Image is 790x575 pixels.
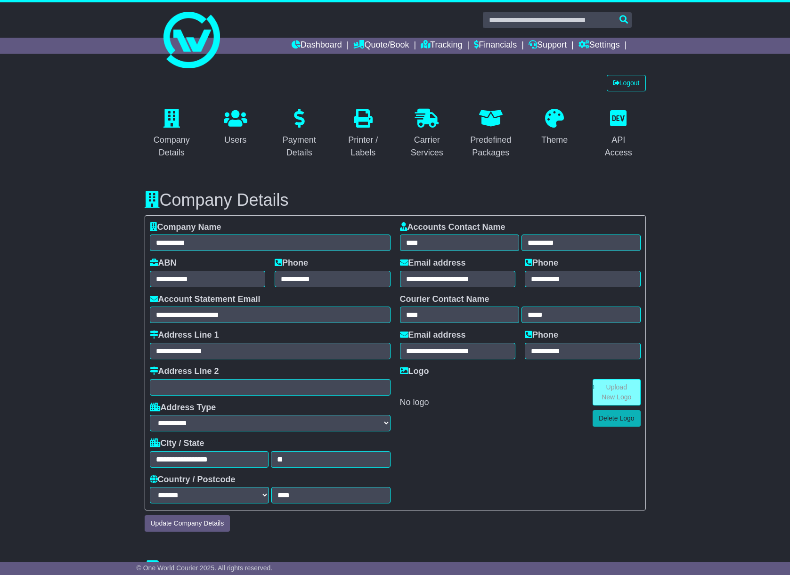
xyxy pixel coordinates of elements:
[145,515,230,532] button: Update Company Details
[529,38,567,54] a: Support
[353,38,409,54] a: Quote/Book
[593,379,641,405] a: Upload New Logo
[591,105,646,162] a: API Access
[137,564,273,572] span: © One World Courier 2025. All rights reserved.
[278,134,321,159] div: Payment Details
[150,403,216,413] label: Address Type
[150,475,236,485] label: Country / Postcode
[150,366,219,377] label: Address Line 2
[336,105,391,162] a: Printer / Labels
[145,191,646,210] h3: Company Details
[342,134,384,159] div: Printer / Labels
[150,258,177,268] label: ABN
[474,38,517,54] a: Financials
[406,134,448,159] div: Carrier Services
[218,105,253,150] a: Users
[272,105,327,162] a: Payment Details
[400,397,429,407] span: No logo
[607,75,646,91] a: Logout
[525,330,558,340] label: Phone
[541,134,568,146] div: Theme
[400,294,489,305] label: Courier Contact Name
[150,294,261,305] label: Account Statement Email
[400,105,455,162] a: Carrier Services
[275,258,308,268] label: Phone
[150,438,204,449] label: City / State
[224,134,247,146] div: Users
[150,222,221,233] label: Company Name
[400,366,429,377] label: Logo
[400,258,466,268] label: Email address
[400,330,466,340] label: Email address
[145,105,199,162] a: Company Details
[578,38,620,54] a: Settings
[535,105,574,150] a: Theme
[470,134,512,159] div: Predefined Packages
[464,105,518,162] a: Predefined Packages
[525,258,558,268] label: Phone
[292,38,342,54] a: Dashboard
[421,38,462,54] a: Tracking
[400,222,505,233] label: Accounts Contact Name
[150,330,219,340] label: Address Line 1
[151,134,193,159] div: Company Details
[597,134,640,159] div: API Access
